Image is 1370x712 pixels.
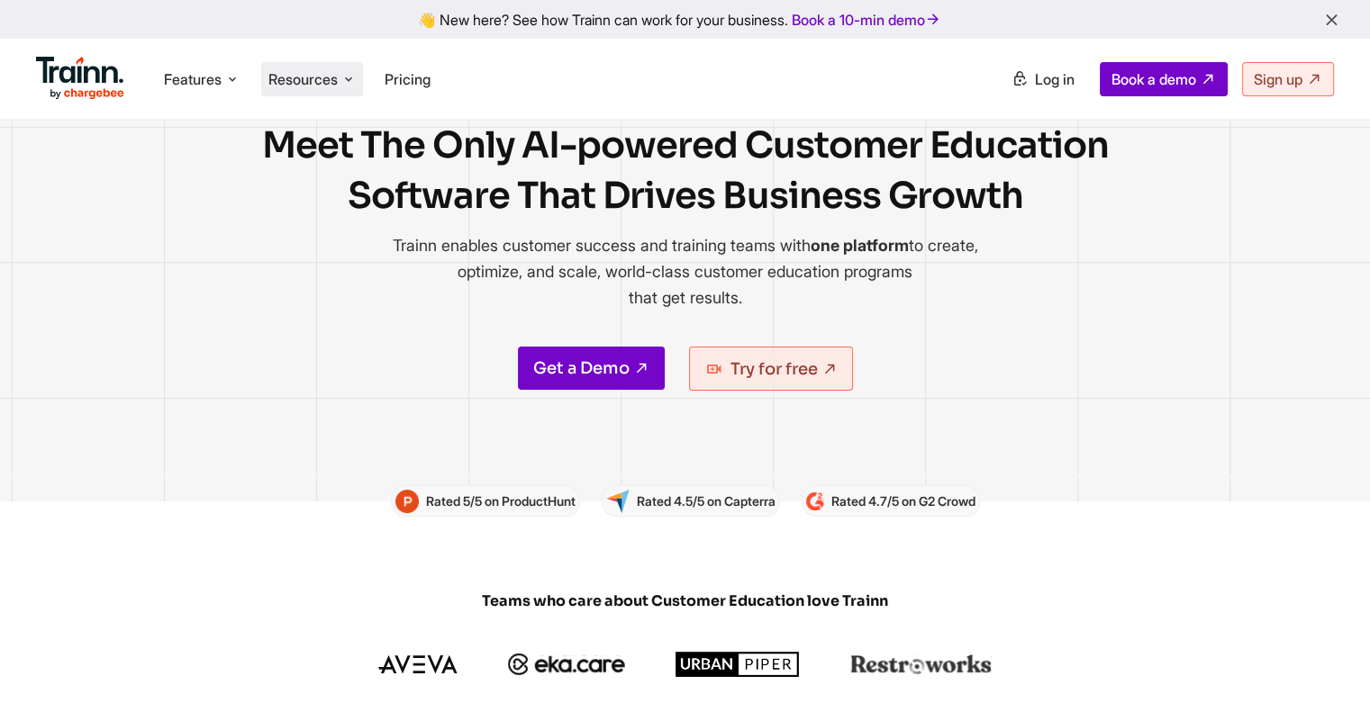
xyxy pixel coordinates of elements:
[788,7,945,32] a: Book a 10-min demo
[395,490,419,513] img: Content creation | customer education software
[637,488,776,514] p: Rated 4.5/5 on Capterra
[1001,63,1085,95] a: Log in
[268,69,338,89] span: Resources
[1111,70,1196,88] span: Book a demo
[253,591,1118,611] span: Teams who care about Customer Education love Trainn
[508,653,625,675] img: ekacare logo
[806,492,824,510] img: Content creation | customer education software
[1254,70,1302,88] span: Sign up
[378,655,458,673] img: aveva logo
[164,69,222,89] span: Features
[1035,70,1075,88] span: Log in
[11,11,1359,28] div: 👋 New here? See how Trainn can work for your business.
[831,488,975,514] p: Rated 4.7/5 on G2 Crowd
[850,654,992,674] img: restroworks logo
[384,232,987,311] p: Trainn enables customer success and training teams with to create, optimize, and scale, world-cla...
[689,347,853,391] a: Try for free
[36,57,124,100] img: Trainn Logo
[811,236,909,255] b: one platform
[244,121,1127,221] h1: Meet The Only AI-powered Customer Education Software That Drives Business Growth
[1280,626,1370,712] iframe: Chat Widget
[1100,62,1228,96] a: Book a demo
[426,488,576,514] p: Rated 5/5 on ProductHunt
[385,70,431,88] a: Pricing
[676,652,800,677] img: urbanpiper logo
[518,347,665,390] a: Get a Demo
[1242,62,1334,96] a: Sign up
[606,490,630,513] img: Content creation | customer education software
